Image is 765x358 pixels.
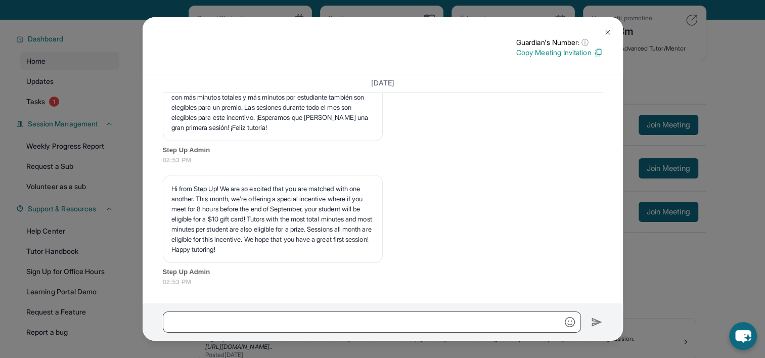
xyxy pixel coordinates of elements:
img: Close Icon [604,28,612,36]
span: ⓘ [581,37,589,48]
span: Step Up Admin [163,267,603,277]
h3: [DATE] [163,78,603,88]
span: 02:53 PM [163,277,603,287]
p: Hi from Step Up! We are so excited that you are matched with one another. This month, we’re offer... [171,184,374,254]
button: chat-button [729,322,757,350]
p: Guardian's Number: [516,37,603,48]
img: Copy Icon [594,48,603,57]
img: Emoji [565,317,575,327]
span: Step Up Admin [163,145,603,155]
img: Send icon [591,316,603,328]
span: 02:53 PM [163,155,603,165]
p: Copy Meeting Invitation [516,48,603,58]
